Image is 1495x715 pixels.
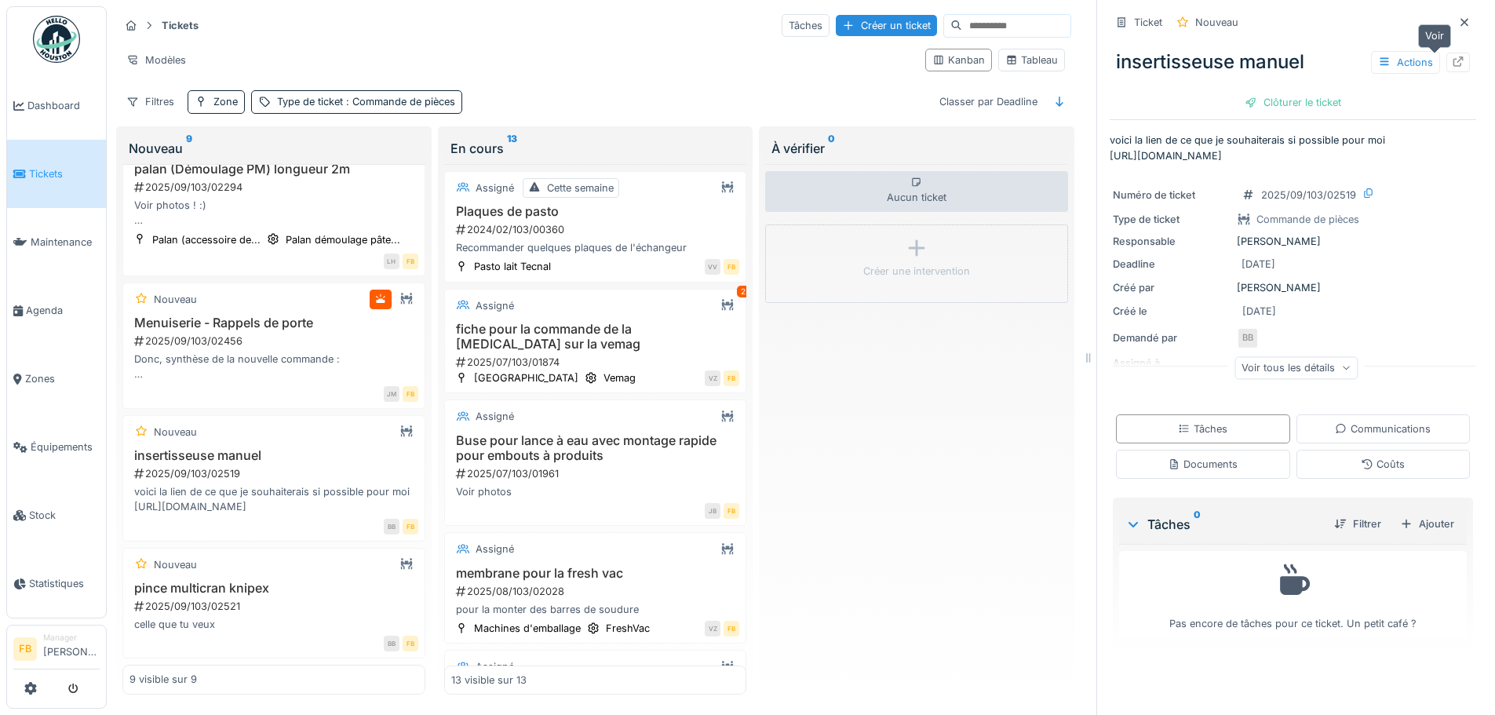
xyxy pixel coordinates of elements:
[1113,212,1231,227] div: Type de ticket
[213,94,238,109] div: Zone
[454,355,740,370] div: 2025/07/103/01874
[7,276,106,345] a: Agenda
[1242,304,1276,319] div: [DATE]
[7,413,106,481] a: Équipements
[7,140,106,208] a: Tickets
[29,166,100,181] span: Tickets
[129,352,418,381] div: Donc, synthèse de la nouvelle commande : 4 rappels de portes GEZE (gris ou blanc) : - Porte WC ho...
[451,602,740,617] div: pour la monter des barres de soudure
[343,96,455,108] span: : Commande de pièces
[1134,15,1162,30] div: Ticket
[476,409,514,424] div: Assigné
[1113,188,1231,202] div: Numéro de ticket
[476,542,514,556] div: Assigné
[129,448,418,463] h3: insertisseuse manuel
[782,14,830,37] div: Tâches
[705,370,720,386] div: VZ
[1234,356,1358,379] div: Voir tous les détails
[1195,15,1238,30] div: Nouveau
[43,632,100,644] div: Manager
[129,139,419,158] div: Nouveau
[129,198,418,228] div: Voir photos ! :) Besoin d'un 5G niveau électrique et de 2 cables latéraux de supportage pour la r...
[1113,304,1231,319] div: Créé le
[705,621,720,637] div: VZ
[1110,42,1476,82] div: insertisseuse manuel
[836,15,937,36] div: Créer un ticket
[403,519,418,534] div: FB
[129,617,418,632] div: celle que tu veux
[133,180,418,195] div: 2025/09/103/02294
[1194,515,1201,534] sup: 0
[31,440,100,454] span: Équipements
[384,254,399,269] div: LH
[33,16,80,63] img: Badge_color-CXgf-gQk.svg
[129,672,197,687] div: 9 visible sur 9
[1113,330,1231,345] div: Demandé par
[1113,280,1473,295] div: [PERSON_NAME]
[1113,257,1231,272] div: Deadline
[7,481,106,549] a: Stock
[705,259,720,275] div: VV
[1242,257,1275,272] div: [DATE]
[13,632,100,669] a: FB Manager[PERSON_NAME]
[1394,513,1460,534] div: Ajouter
[724,621,739,637] div: FB
[25,371,100,386] span: Zones
[129,581,418,596] h3: pince multicran knipex
[606,621,650,636] div: FreshVac
[1256,212,1359,227] div: Commande de pièces
[7,549,106,618] a: Statistiques
[1113,280,1231,295] div: Créé par
[133,599,418,614] div: 2025/09/103/02521
[765,171,1068,212] div: Aucun ticket
[474,621,581,636] div: Machines d'emballage
[1168,457,1238,472] div: Documents
[384,386,399,402] div: JM
[133,466,418,481] div: 2025/09/103/02519
[129,484,418,514] div: voici la lien de ce que je souhaiterais si possible pour moi [URL][DOMAIN_NAME]
[863,264,970,279] div: Créer une intervention
[29,508,100,523] span: Stock
[454,466,740,481] div: 2025/07/103/01961
[771,139,1062,158] div: À vérifier
[1418,24,1451,47] div: Voir
[31,235,100,250] span: Maintenance
[384,519,399,534] div: BB
[384,636,399,651] div: BB
[1125,515,1322,534] div: Tâches
[1113,234,1231,249] div: Responsable
[932,53,985,67] div: Kanban
[451,433,740,463] h3: Buse pour lance à eau avec montage rapide pour embouts à produits
[1361,457,1405,472] div: Coûts
[277,94,455,109] div: Type de ticket
[403,636,418,651] div: FB
[403,386,418,402] div: FB
[1238,92,1347,113] div: Clôturer le ticket
[154,292,197,307] div: Nouveau
[476,298,514,313] div: Assigné
[403,254,418,269] div: FB
[828,139,835,158] sup: 0
[119,49,193,71] div: Modèles
[1261,188,1356,202] div: 2025/09/103/02519
[1371,51,1440,74] div: Actions
[27,98,100,113] span: Dashboard
[154,425,197,440] div: Nouveau
[705,503,720,519] div: JB
[451,673,527,688] div: 13 visible sur 13
[474,370,578,385] div: [GEOGRAPHIC_DATA]
[1328,513,1387,534] div: Filtrer
[724,503,739,519] div: FB
[13,637,37,661] li: FB
[932,90,1045,113] div: Classer par Deadline
[1005,53,1058,67] div: Tableau
[474,259,551,274] div: Pasto lait Tecnal
[1237,327,1259,349] div: BB
[29,576,100,591] span: Statistiques
[724,370,739,386] div: FB
[286,232,400,247] div: Palan démoulage pâte...
[451,566,740,581] h3: membrane pour la fresh vac
[454,222,740,237] div: 2024/02/103/00360
[119,90,181,113] div: Filtres
[451,484,740,499] div: Voir photos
